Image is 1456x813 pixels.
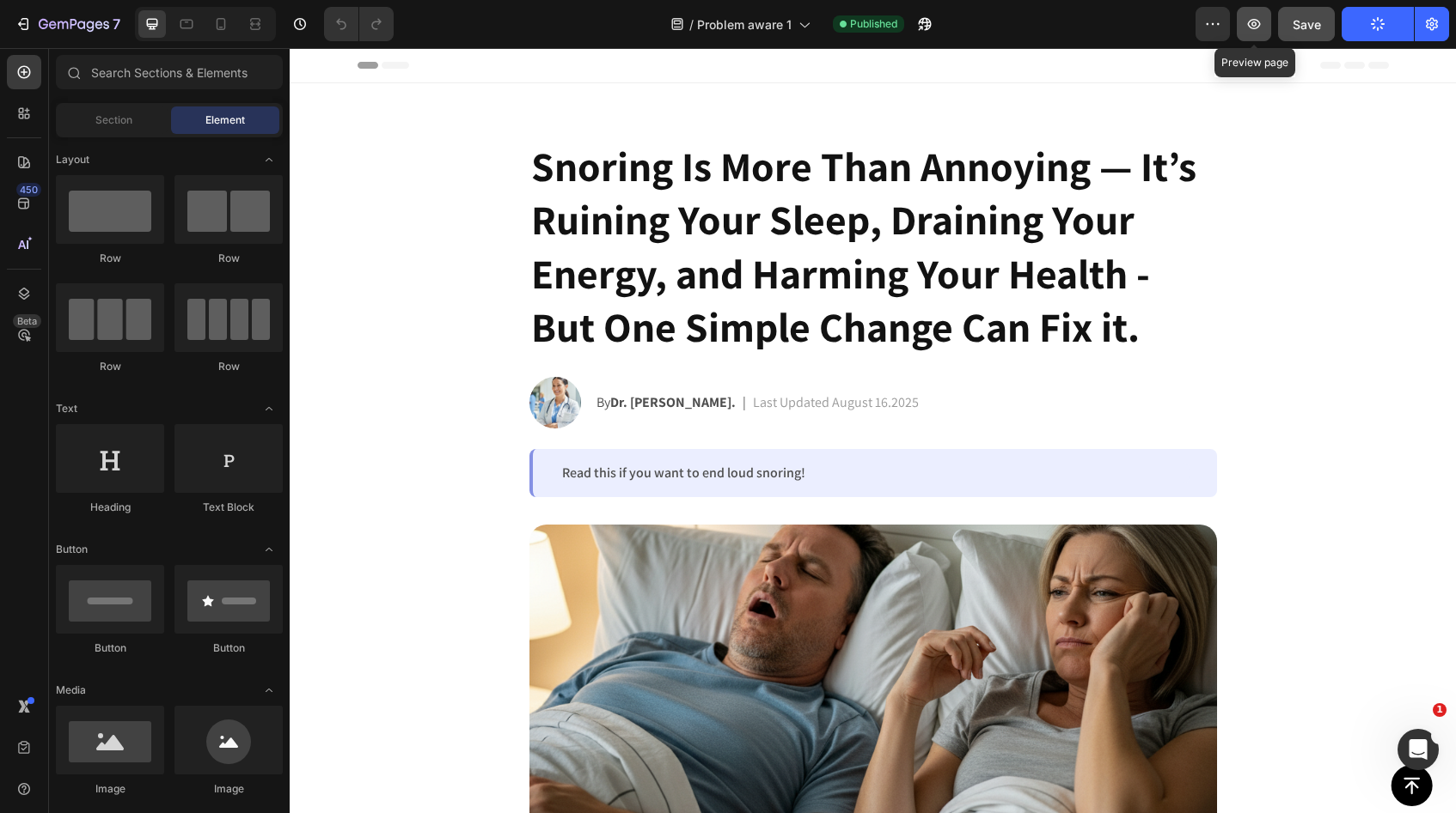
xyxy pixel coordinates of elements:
[56,251,164,266] div: Row
[324,7,394,41] div: Undo/Redo
[56,542,88,557] span: Button
[255,395,283,422] span: Toggle open
[56,683,86,698] span: Media
[13,314,41,328] div: Beta
[453,344,456,365] p: |
[56,55,283,89] input: Search Sections & Elements
[463,344,629,365] p: Last Updated August 16.2025
[1433,703,1447,717] span: 1
[7,7,128,41] button: 7
[255,536,283,563] span: Toggle open
[95,112,132,128] span: Section
[56,359,164,374] div: Row
[56,500,164,515] div: Heading
[56,781,164,797] div: Image
[174,781,283,797] div: Image
[174,640,283,656] div: Button
[174,251,283,266] div: Row
[174,359,283,374] div: Row
[272,416,898,434] p: Read this if you want to end loud snoring!
[290,48,1456,813] iframe: Design area
[255,676,283,704] span: Toggle open
[56,401,77,416] span: Text
[1278,7,1335,41] button: Save
[56,152,89,167] span: Layout
[255,146,283,173] span: Toggle open
[321,345,446,363] strong: Dr. [PERSON_NAME].
[113,14,120,34] p: 7
[174,500,283,515] div: Text Block
[307,344,446,365] p: By
[16,183,41,197] div: 450
[56,640,164,656] div: Button
[1398,729,1439,770] iframe: Intercom live chat
[697,15,792,33] span: Problem aware 1
[850,16,897,32] span: Published
[689,15,694,33] span: /
[205,112,245,128] span: Element
[1293,17,1321,32] span: Save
